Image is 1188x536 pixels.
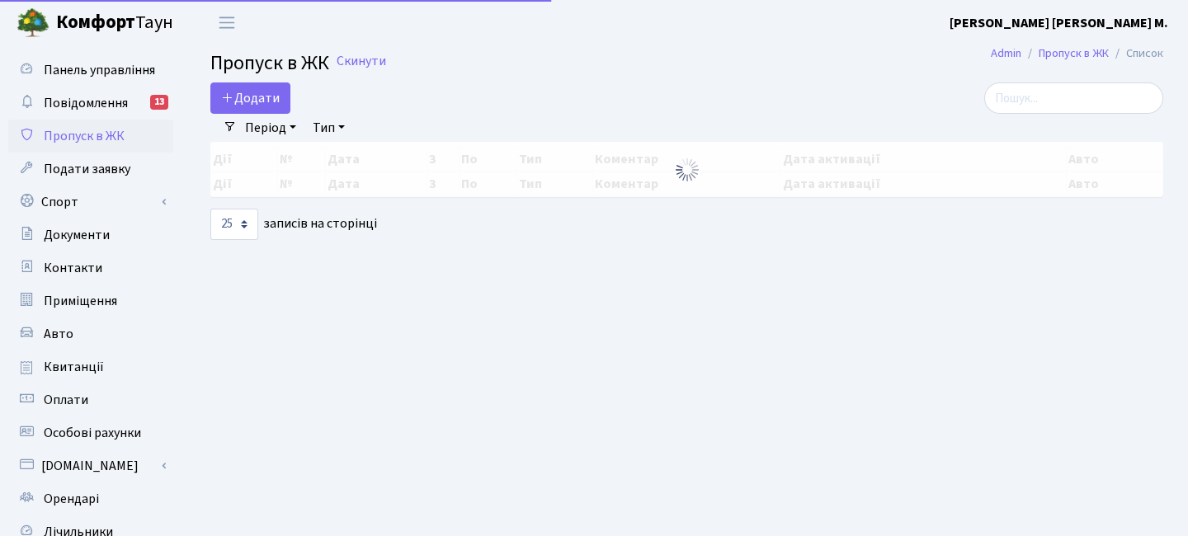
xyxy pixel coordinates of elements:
div: Запис успішно додано. [904,21,1171,60]
span: Таун [56,9,173,37]
img: Обробка... [674,157,700,183]
b: Комфорт [56,9,135,35]
span: Повідомлення [44,94,128,112]
span: Контакти [44,259,102,277]
span: Приміщення [44,292,117,310]
a: Орендарі [8,482,173,515]
a: Квитанції [8,350,173,383]
a: Подати заявку [8,153,173,186]
a: Додати [210,82,290,114]
a: Авто [8,317,173,350]
a: Панель управління [8,54,173,87]
a: [PERSON_NAME] [PERSON_NAME] М. [950,13,1168,33]
span: Подати заявку [44,160,130,178]
span: Панель управління [44,61,155,79]
span: Додати [221,89,280,107]
div: 13 [150,95,168,110]
img: logo.png [16,7,49,40]
b: [PERSON_NAME] [PERSON_NAME] М. [950,14,1168,32]
span: Пропуск в ЖК [210,49,329,78]
a: Приміщення [8,284,173,317]
div: × [1153,22,1169,39]
span: Авто [44,325,73,343]
span: Оплати [44,391,88,409]
a: Тип [306,114,351,142]
a: Контакти [8,252,173,284]
a: Період [238,114,303,142]
span: Квитанції [44,358,104,376]
select: записів на сторінці [210,209,258,240]
a: Особові рахунки [8,416,173,449]
a: Пропуск в ЖК [8,120,173,153]
span: Орендарі [44,490,99,508]
a: Повідомлення13 [8,87,173,120]
span: Особові рахунки [44,424,141,442]
a: Скинути [337,54,386,69]
a: [DOMAIN_NAME] [8,449,173,482]
a: Оплати [8,383,173,416]
label: записів на сторінці [210,209,377,240]
input: Пошук... [984,82,1163,114]
span: Пропуск в ЖК [44,127,125,145]
span: Документи [44,226,110,244]
a: Спорт [8,186,173,219]
button: Переключити навігацію [206,9,247,36]
a: Документи [8,219,173,252]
